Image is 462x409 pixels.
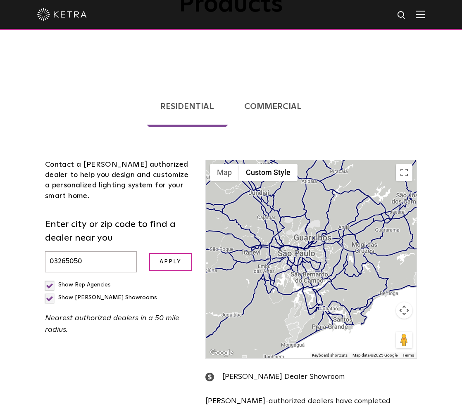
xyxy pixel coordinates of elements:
[45,282,111,288] label: Show Rep Agencies
[37,8,87,21] img: ketra-logo-2019-white
[45,312,193,336] p: Nearest authorized dealers in a 50 mile radius.
[210,164,239,181] button: Show street map
[45,218,193,245] label: Enter city or zip code to find a dealer near you
[45,295,157,300] label: Show [PERSON_NAME] Showrooms
[205,371,417,383] div: [PERSON_NAME] Dealer Showroom
[396,164,412,181] button: Toggle fullscreen view
[312,352,348,358] button: Keyboard shortcuts
[45,160,193,201] div: Contact a [PERSON_NAME] authorized dealer to help you design and customize a personalized lightin...
[208,348,235,358] img: Google
[416,10,425,18] img: Hamburger%20Nav.svg
[239,164,298,181] button: Custom Style
[402,353,414,357] a: Terms (opens in new tab)
[205,373,214,381] img: showroom_icon.png
[149,253,192,271] input: Apply
[352,353,398,357] span: Map data ©2025 Google
[208,348,235,358] a: Open this area in Google Maps (opens a new window)
[45,251,137,272] input: Enter city or zip code
[397,10,407,21] img: search icon
[396,302,412,319] button: Map camera controls
[230,86,315,127] a: Commercial
[396,332,412,348] button: Drag Pegman onto the map to open Street View
[147,86,228,127] a: Residential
